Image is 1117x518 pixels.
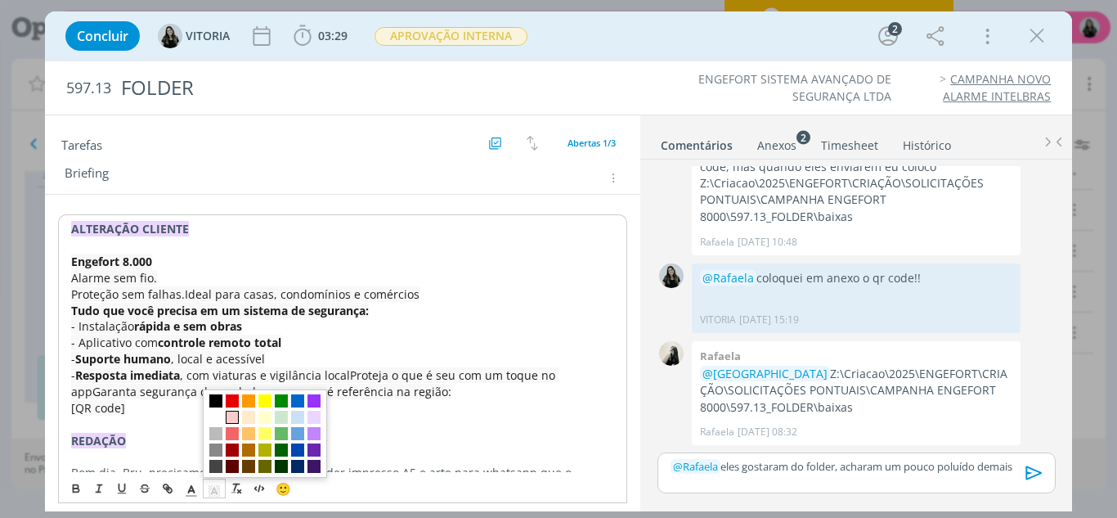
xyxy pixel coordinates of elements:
span: - [71,351,75,367]
span: 🙂 [276,480,291,497]
strong: Resposta imediata [75,367,180,383]
p: Rafaela [700,425,734,439]
p: Bom dia, Bru, precisamos de um texto para folder impresso A5 e arte para whatsapp que o vendedor ... [71,465,615,498]
p: coloquei em anexo o qr code!! [700,270,1012,286]
span: VITORIA [186,30,230,42]
sup: 2 [796,130,810,144]
button: 03:29 [289,23,352,49]
a: Timesheet [820,130,879,154]
p: VITORIA [700,313,736,327]
button: APROVAÇÃO INTERNA [374,26,528,47]
span: - Aplicativo com [71,335,158,350]
strong: ALTERAÇÃO CLIENTE [71,221,189,236]
p: Z:\Criacao\2025\ENGEFORT\CRIAÇÃO\SOLICITAÇÕES PONTUAIS\CAMPANHA ENGEFORT 8000\597.13_FOLDER\baixas [700,366,1012,416]
span: [DATE] 15:19 [739,313,799,327]
a: Histórico [902,130,952,154]
img: R [659,341,684,366]
strong: REDAÇÃO [71,433,126,448]
span: Briefing [65,167,109,188]
button: 🙂 [271,479,294,498]
a: Comentários [660,130,733,154]
p: eles gostaram do folder, acharam um pouco poluído demais [671,459,1042,474]
div: dialog [45,11,1073,511]
span: - Instalação [71,318,134,334]
span: @Rafaela [702,270,754,286]
span: @[GEOGRAPHIC_DATA] [702,366,828,381]
span: Cor do Texto [180,479,203,498]
span: [QR code] [71,400,125,416]
span: @ [673,459,683,474]
strong: Tudo que você precisa em um sistema de segurança: [71,303,369,318]
span: [DATE] 08:32 [738,425,797,439]
span: , local e acessível [171,351,265,367]
span: Rafaela [673,459,718,474]
img: V [659,264,684,288]
strong: Suporte humano [75,351,171,367]
span: Tarefas [61,133,102,153]
p: Rafaela [700,235,734,250]
button: VVITORIA [158,24,230,48]
button: 2 [875,23,901,49]
div: Anexos [757,137,796,154]
span: Concluir [77,29,128,43]
span: Alarme sem fio. [71,270,157,286]
a: CAMPANHA NOVO ALARME INTELBRAS [943,71,1051,103]
span: [DATE] 10:48 [738,235,797,250]
span: Cor de Fundo [203,479,226,498]
div: FOLDER [114,68,634,108]
span: Proteção sem falhas.Ideal para casas, condomínios e comércios [71,286,419,302]
span: 03:29 [318,28,348,43]
p: Z:\Criacao\2025\ENGEFORT\CRIAÇÃO\SOLICITAÇÕES PONTUAIS\CAMPANHA ENGEFORT 8000\597.13_FOLDER\baixas [700,175,1012,225]
img: V [158,24,182,48]
span: APROVAÇÃO INTERNA [375,27,527,46]
span: - [71,367,75,383]
span: 597.13 [66,79,111,97]
strong: rápida e sem obras [134,318,242,334]
span: , com viaturas e vigilância localProteja o que é seu com um toque no appGaranta segurança de verd... [71,367,558,399]
div: 2 [888,22,902,36]
button: Concluir [65,21,140,51]
img: arrow-down-up.svg [527,136,538,151]
strong: Engefort 8.000 [71,254,152,269]
strong: controle remoto total [158,335,281,350]
span: Abertas 1/3 [567,137,616,149]
a: ENGEFORT SISTEMA AVANÇADO DE SEGURANÇA LTDA [698,71,891,103]
b: Rafaela [700,349,741,363]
